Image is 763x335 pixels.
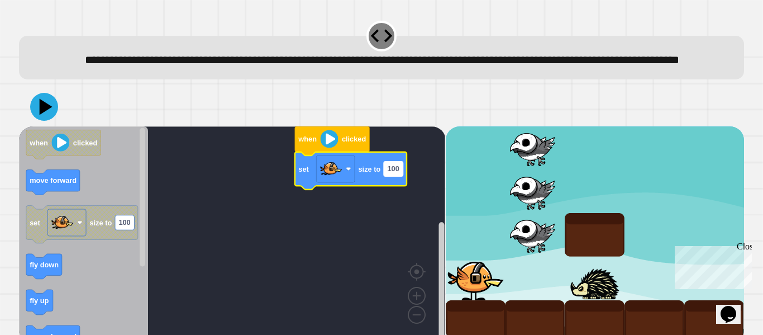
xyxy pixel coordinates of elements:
text: 100 [388,165,399,173]
text: size to [90,219,112,227]
text: set [30,219,40,227]
text: move forward [30,176,77,185]
text: set [298,165,309,173]
text: when [298,135,317,143]
iframe: chat widget [716,290,752,324]
div: Chat with us now!Close [4,4,77,71]
text: clicked [73,139,97,147]
text: size to [359,165,381,173]
text: clicked [342,135,366,143]
text: fly down [30,261,59,269]
text: when [29,139,48,147]
iframe: chat widget [670,242,752,289]
text: fly up [30,296,49,305]
text: 100 [119,219,131,227]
